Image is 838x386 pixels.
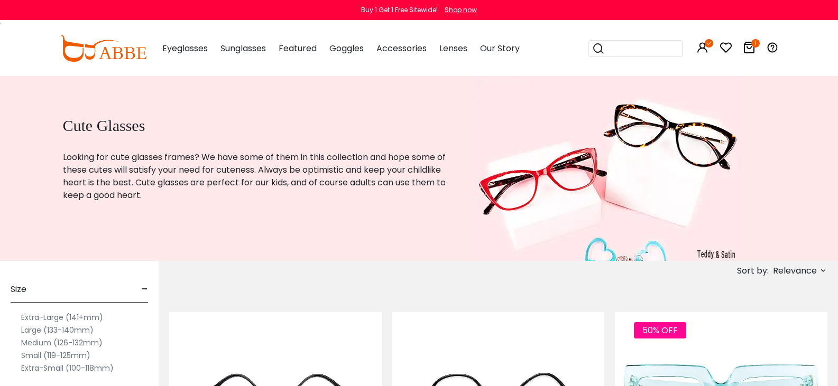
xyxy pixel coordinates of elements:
[21,349,90,362] label: Small (119-125mm)
[480,42,520,54] span: Our Story
[21,324,94,336] label: Large (133-140mm)
[445,5,477,15] div: Shop now
[60,35,146,62] img: abbeglasses.com
[329,42,364,54] span: Goggles
[21,311,103,324] label: Extra-Large (141+mm)
[11,277,26,302] span: Size
[361,5,438,15] div: Buy 1 Get 1 Free Sitewide!
[63,151,448,202] p: Looking for cute glasses frames? We have some of them in this collection and hope some of these c...
[634,322,686,338] span: 50% OFF
[376,42,427,54] span: Accessories
[737,265,769,277] span: Sort by:
[474,76,742,261] img: cute glasses
[162,42,208,54] span: Eyeglasses
[751,39,760,48] i: 1
[439,42,467,54] span: Lenses
[743,43,756,55] a: 1
[439,5,477,14] a: Shop now
[279,42,317,54] span: Featured
[141,277,148,302] span: -
[21,362,114,374] label: Extra-Small (100-118mm)
[63,116,448,135] h1: Cute Glasses
[773,261,817,280] span: Relevance
[220,42,266,54] span: Sunglasses
[21,336,103,349] label: Medium (126-132mm)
